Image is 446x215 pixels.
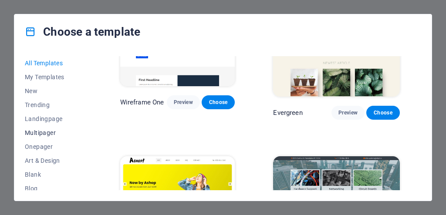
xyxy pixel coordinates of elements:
span: Multipager [25,129,82,136]
button: New [25,84,82,98]
button: Landingpage [25,112,82,126]
button: Choose [202,95,235,109]
button: My Templates [25,70,82,84]
button: Choose [366,106,399,120]
span: Landingpage [25,115,82,122]
span: Onepager [25,143,82,150]
button: Blog [25,181,82,195]
span: Blank [25,171,82,178]
button: All Templates [25,56,82,70]
button: Onepager [25,140,82,154]
button: Blank [25,168,82,181]
span: Preview [174,99,193,106]
p: Evergreen [273,108,302,117]
button: Preview [167,95,200,109]
span: Art & Design [25,157,82,164]
h4: Choose a template [25,25,140,39]
span: New [25,87,82,94]
button: Multipager [25,126,82,140]
button: Art & Design [25,154,82,168]
button: Trending [25,98,82,112]
span: Choose [209,99,228,106]
span: Preview [338,109,358,116]
button: Preview [331,106,365,120]
span: Choose [373,109,392,116]
p: Wireframe One [120,98,164,107]
span: All Templates [25,60,82,67]
span: Trending [25,101,82,108]
span: My Templates [25,74,82,81]
span: Blog [25,185,82,192]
